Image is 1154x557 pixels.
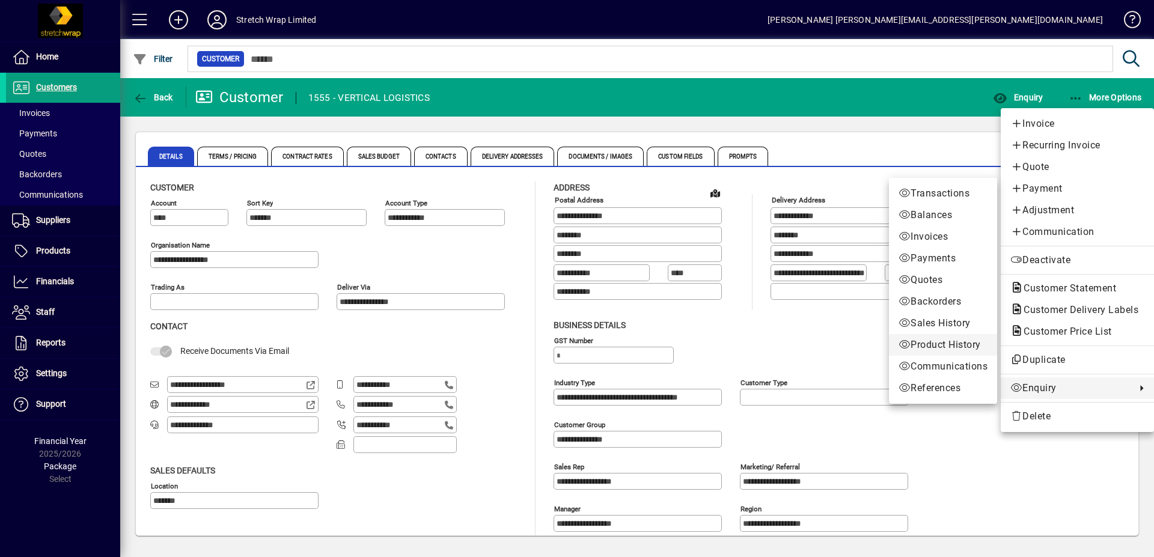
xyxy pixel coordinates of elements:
span: Communication [1010,225,1144,239]
span: Recurring Invoice [1010,138,1144,153]
span: Communications [899,359,988,374]
span: Quotes [899,273,988,287]
span: References [899,381,988,395]
span: Transactions [899,186,988,201]
span: Invoices [899,230,988,244]
span: Customer Delivery Labels [1010,304,1144,315]
span: Customer Price List [1010,326,1118,337]
span: Delete [1010,409,1144,424]
span: Enquiry [1010,381,1130,395]
span: Quote [1010,160,1144,174]
span: Invoice [1010,117,1144,131]
span: Backorders [899,294,988,309]
span: Adjustment [1010,203,1144,218]
span: Duplicate [1010,353,1144,367]
span: Payments [899,251,988,266]
span: Product History [899,338,988,352]
span: Customer Statement [1010,282,1122,294]
button: Deactivate customer [1001,249,1154,271]
span: Payment [1010,181,1144,196]
span: Deactivate [1010,253,1144,267]
span: Balances [899,208,988,222]
span: Sales History [899,316,988,330]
